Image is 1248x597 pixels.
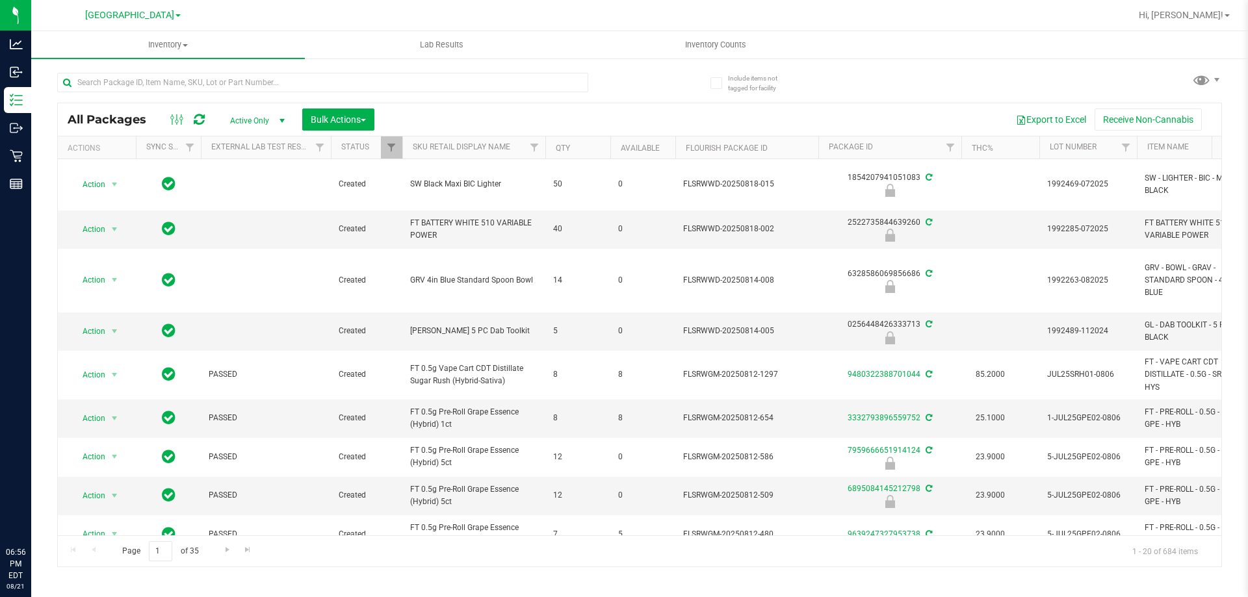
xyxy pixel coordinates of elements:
a: Filter [179,136,201,159]
span: 23.9000 [969,486,1011,505]
div: Newly Received [816,331,963,344]
a: Qty [556,144,570,153]
span: Sync from Compliance System [924,173,932,182]
span: Sync from Compliance System [924,446,932,455]
a: Inventory [31,31,305,58]
span: 8 [553,368,603,381]
div: Actions [68,144,131,153]
span: In Sync [162,175,175,193]
span: Page of 35 [111,541,209,561]
span: 85.2000 [969,365,1011,384]
span: Sync from Compliance System [924,484,932,493]
a: 9480322388701044 [848,370,920,379]
span: select [107,487,123,505]
span: 8 [553,412,603,424]
span: 1 - 20 of 684 items [1122,541,1208,561]
inline-svg: Outbound [10,121,23,134]
span: In Sync [162,409,175,427]
span: select [107,271,123,289]
span: FT BATTERY WHITE 510 VARIABLE POWER [410,217,538,242]
span: [GEOGRAPHIC_DATA] [85,10,174,21]
span: Action [71,220,106,238]
span: 0 [618,325,668,337]
span: select [107,448,123,466]
a: Filter [940,136,961,159]
span: Action [71,448,106,466]
a: Available [621,144,660,153]
span: FT 0.5g Pre-Roll Grape Essence (Hybrid) 5ct [410,444,538,469]
span: 23.9000 [969,525,1011,544]
a: 3332793896559752 [848,413,920,422]
span: 5-JUL25GPE02-0806 [1047,451,1129,463]
span: 14 [553,274,603,286]
p: 06:56 PM EDT [6,546,25,581]
span: GRV - BOWL - GRAV - STANDARD SPOON - 4IN - BLUE [1145,262,1243,299]
span: Inventory Counts [668,39,764,51]
div: 0256448426333713 [816,318,963,344]
span: Bulk Actions [311,114,366,125]
span: FT 0.5g Pre-Roll Grape Essence (Hybrid) 5ct [410,483,538,508]
span: FT - PRE-ROLL - 0.5G - 5CT - GPE - HYB [1145,483,1243,508]
span: FLSRWGM-20250812-509 [683,489,811,502]
span: Action [71,366,106,384]
a: Package ID [829,142,873,151]
a: Item Name [1147,142,1189,151]
div: Newly Received [816,457,963,470]
span: Action [71,487,106,505]
button: Bulk Actions [302,108,374,131]
span: select [107,220,123,238]
a: Lot Number [1050,142,1097,151]
span: FT 0.5g Pre-Roll Grape Essence (Hybrid) 5ct [410,522,538,546]
span: Lab Results [402,39,481,51]
span: All Packages [68,112,159,127]
span: GL - DAB TOOLKIT - 5 PC - BLACK [1145,319,1243,344]
inline-svg: Analytics [10,38,23,51]
span: FLSRWGM-20250812-480 [683,528,811,540]
a: Status [341,142,369,151]
span: FLSRWWD-20250818-002 [683,223,811,235]
span: 5-JUL25GPE02-0806 [1047,489,1129,502]
span: In Sync [162,220,175,238]
span: FT BATTERY WHITE 510 VARIABLE POWER [1145,217,1243,242]
span: PASSED [209,412,323,424]
span: GRV 4in Blue Standard Spoon Bowl [410,274,538,286]
a: 7959666651914124 [848,446,920,455]
span: Include items not tagged for facility [728,73,793,93]
a: Filter [309,136,331,159]
span: In Sync [162,322,175,340]
span: 0 [618,223,668,235]
span: FLSRWWD-20250814-005 [683,325,811,337]
inline-svg: Inventory [10,94,23,107]
div: Newly Received [816,280,963,293]
span: Hi, [PERSON_NAME]! [1139,10,1223,20]
span: select [107,322,123,340]
span: SW Black Maxi BIC Lighter [410,178,538,190]
span: 1-JUL25GPE02-0806 [1047,412,1129,424]
span: Created [339,325,395,337]
a: 6895084145212798 [848,484,920,493]
span: FLSRWWD-20250814-008 [683,274,811,286]
a: Lab Results [305,31,578,58]
span: Sync from Compliance System [924,218,932,227]
span: 0 [618,274,668,286]
button: Receive Non-Cannabis [1095,108,1202,131]
span: Action [71,525,106,543]
span: Action [71,409,106,427]
div: Newly Received [816,229,963,242]
span: 0 [618,489,668,502]
span: select [107,525,123,543]
span: FLSRWGM-20250812-1297 [683,368,811,381]
span: Sync from Compliance System [924,320,932,329]
a: Flourish Package ID [686,144,768,153]
span: Action [71,322,106,340]
span: In Sync [162,365,175,383]
span: Action [71,271,106,289]
span: FLSRWGM-20250812-654 [683,412,811,424]
span: PASSED [209,368,323,381]
span: Action [71,175,106,194]
a: 9639247327953738 [848,529,920,539]
span: In Sync [162,486,175,504]
span: select [107,175,123,194]
span: 5 [553,325,603,337]
div: 1854207941051083 [816,171,963,197]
